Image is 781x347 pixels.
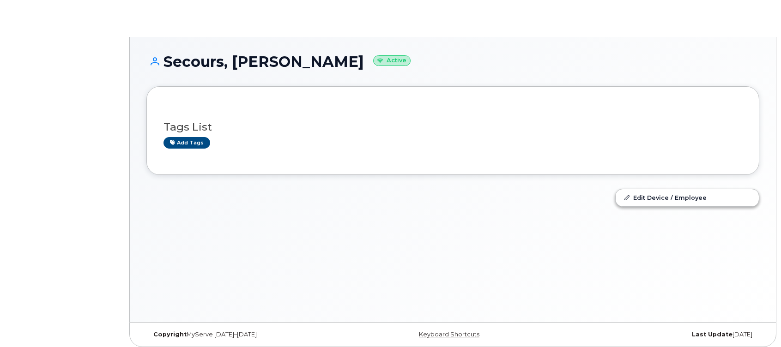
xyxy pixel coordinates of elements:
[692,331,733,338] strong: Last Update
[373,55,411,66] small: Active
[163,137,210,149] a: Add tags
[146,331,351,338] div: MyServe [DATE]–[DATE]
[163,121,742,133] h3: Tags List
[146,54,759,70] h1: Secours, [PERSON_NAME]
[419,331,479,338] a: Keyboard Shortcuts
[555,331,759,338] div: [DATE]
[616,189,759,206] a: Edit Device / Employee
[153,331,187,338] strong: Copyright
